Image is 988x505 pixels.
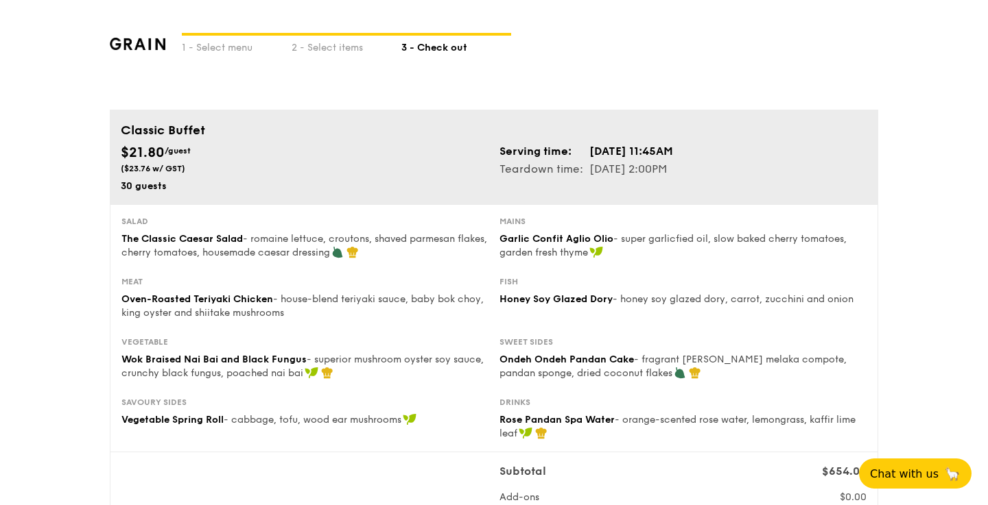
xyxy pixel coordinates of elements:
[499,465,546,478] span: Subtotal
[840,491,867,503] span: $0.00
[121,276,489,287] div: Meat
[499,397,867,408] div: Drinks
[499,216,867,227] div: Mains
[305,367,318,379] img: icon-vegan.f8ff3823.svg
[535,427,548,439] img: icon-chef-hat.a58ddaea.svg
[499,336,867,347] div: Sweet sides
[121,233,487,258] span: - romaine lettuce, croutons, shaved parmesan flakes, cherry tomatoes, housemade caesar dressing
[121,180,489,193] div: 30 guests
[182,36,292,55] div: 1 - Select menu
[121,293,484,319] span: - house-blend teriyaki sauce, baby bok choy, king oyster and shiitake mushrooms
[674,367,686,379] img: icon-vegetarian.fe4039eb.svg
[499,414,615,426] span: Rose Pandan Spa Water
[110,38,165,50] img: grain-logotype.1cdc1e11.png
[689,367,701,379] img: icon-chef-hat.a58ddaea.svg
[121,216,489,227] div: Salad
[499,233,613,245] span: Garlic Confit Aglio Olio
[499,160,589,178] td: Teardown time:
[499,276,867,287] div: Fish
[321,367,333,379] img: icon-chef-hat.a58ddaea.svg
[944,466,961,482] span: 🦙
[613,293,854,305] span: - honey soy glazed dory, carrot, zucchini and onion
[859,458,972,489] button: Chat with us🦙
[331,246,344,258] img: icon-vegetarian.fe4039eb.svg
[401,36,511,55] div: 3 - Check out
[224,414,401,426] span: - cabbage, tofu, wood ear mushrooms
[121,336,489,347] div: Vegetable
[499,491,539,503] span: Add-ons
[499,233,847,258] span: - super garlicfied oil, slow baked cherry tomatoes, garden fresh thyme
[589,246,603,258] img: icon-vegan.f8ff3823.svg
[499,293,613,305] span: Honey Soy Glazed Dory
[870,467,939,480] span: Chat with us
[346,246,359,258] img: icon-chef-hat.a58ddaea.svg
[165,146,191,156] span: /guest
[121,164,185,173] span: ($23.76 w/ GST)
[121,414,224,426] span: Vegetable Spring Roll
[589,160,674,178] td: [DATE] 2:00PM
[121,233,243,245] span: The Classic Caesar Salad
[499,143,589,160] td: Serving time:
[499,354,847,379] span: - fragrant [PERSON_NAME] melaka compote, pandan sponge, dried coconut flakes
[121,121,867,140] div: Classic Buffet
[589,143,674,160] td: [DATE] 11:45AM
[403,413,416,426] img: icon-vegan.f8ff3823.svg
[292,36,401,55] div: 2 - Select items
[519,427,532,439] img: icon-vegan.f8ff3823.svg
[499,414,856,439] span: - orange-scented rose water, lemongrass, kaffir lime leaf
[121,397,489,408] div: Savoury sides
[822,465,867,478] span: $654.00
[121,145,165,161] span: $21.80
[499,354,634,365] span: Ondeh Ondeh Pandan Cake
[121,293,273,305] span: Oven-Roasted Teriyaki Chicken
[121,354,307,365] span: Wok Braised Nai Bai and Black Fungus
